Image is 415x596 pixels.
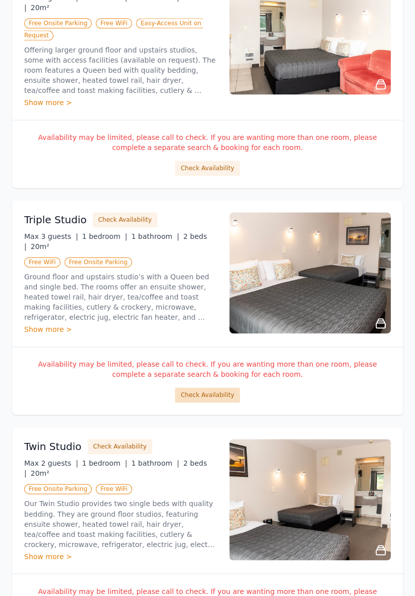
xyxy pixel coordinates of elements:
[24,272,217,322] p: Ground floor and upstairs studio’s with a Queen bed and single bed. The rooms offer an ensuite sh...
[24,232,78,240] span: Max 3 guests |
[24,213,87,227] h3: Triple Studio
[24,132,391,153] p: Availability may be limited, please call to check. If you are wanting more than one room, please ...
[96,484,132,494] span: Free WiFi
[88,439,152,454] button: Check Availability
[24,324,217,334] div: Show more >
[31,4,49,12] span: 20m²
[82,459,128,467] span: 1 bedroom |
[175,387,240,403] button: Check Availability
[82,232,128,240] span: 1 bedroom |
[24,484,92,494] span: Free Onsite Parking
[131,459,179,467] span: 1 bathroom |
[175,161,240,176] button: Check Availability
[31,242,49,251] span: 20m²
[31,469,49,477] span: 20m²
[24,45,217,95] p: Offering larger ground floor and upstairs studios, some with access facilities (available on requ...
[65,257,132,267] span: Free Onsite Parking
[24,551,217,561] div: Show more >
[96,18,132,28] span: Free WiFi
[24,459,78,467] span: Max 2 guests |
[24,499,217,549] p: Our Twin Studio provides two single beds with quality bedding. They are ground floor studios, fea...
[24,257,61,267] span: Free WiFi
[24,439,82,454] h3: Twin Studio
[131,232,179,240] span: 1 bathroom |
[93,212,157,227] button: Check Availability
[24,18,92,28] span: Free Onsite Parking
[24,97,217,108] div: Show more >
[24,359,391,379] p: Availability may be limited, please call to check. If you are wanting more than one room, please ...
